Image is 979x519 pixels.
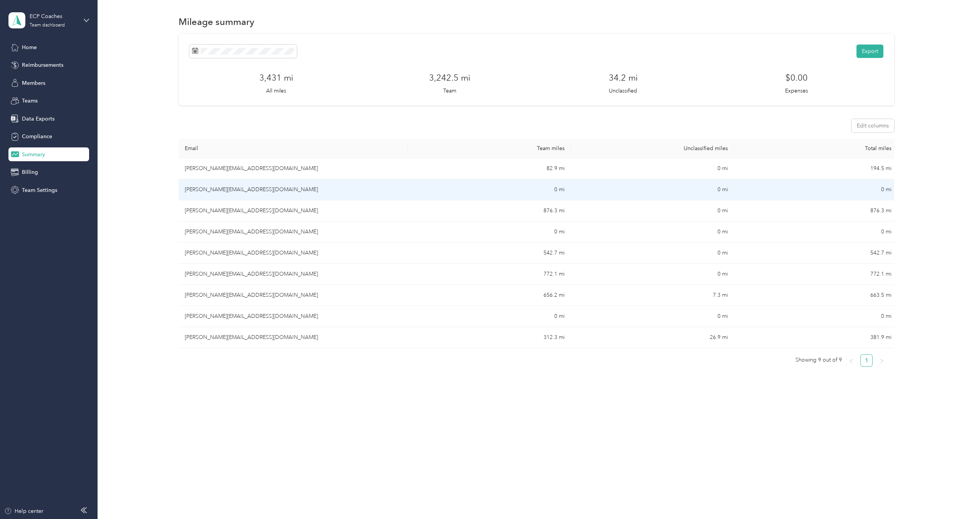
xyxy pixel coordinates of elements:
td: 0 mi [408,179,571,200]
iframe: Everlance-gr Chat Button Frame [936,476,979,519]
td: 0 mi [408,306,571,327]
td: 0 mi [571,243,734,264]
td: tara@ecpartners.org [179,158,408,179]
span: Showing 9 out of 9 [795,354,842,366]
td: 312.3 mi [408,327,571,348]
td: 542.7 mi [734,243,897,264]
td: 0 mi [734,221,897,243]
td: paola@ecpartners.org [179,285,408,306]
span: Home [22,43,37,51]
button: Help center [4,507,43,515]
span: Teams [22,97,38,105]
button: right [876,354,888,367]
th: Email [179,139,408,158]
td: 772.1 mi [734,264,897,285]
span: Reimbursements [22,61,63,69]
h3: 34.2 mi [609,71,638,84]
p: All miles [266,87,286,95]
h3: 3,431 mi [259,71,293,84]
div: ECP Coaches [30,12,78,20]
td: katie@ecpartners.org [179,306,408,327]
td: 0 mi [571,221,734,243]
td: 0 mi [734,179,897,200]
h3: 3,242.5 mi [429,71,470,84]
td: 82.9 mi [408,158,571,179]
td: 542.7 mi [408,243,571,264]
li: Previous Page [845,354,857,367]
td: 0 mi [408,221,571,243]
th: Total miles [734,139,897,158]
td: carrie@ecpartners.org [179,221,408,243]
td: 0 mi [571,264,734,285]
td: 876.3 mi [408,200,571,221]
span: Members [22,79,45,87]
td: 0 mi [571,306,734,327]
td: 0 mi [571,158,734,179]
td: 0 mi [571,179,734,200]
button: Export [856,45,883,58]
td: suzannah@ecpartners.org [179,179,408,200]
td: 0 mi [734,306,897,327]
td: 656.2 mi [408,285,571,306]
td: elizabeth@ecpartners.org [179,243,408,264]
p: Team [443,87,456,95]
span: Summary [22,150,45,159]
td: 663.5 mi [734,285,897,306]
li: 1 [860,354,873,367]
p: Expenses [785,87,808,95]
h1: Mileage summary [179,18,254,26]
td: luz@ecpartners.org [179,264,408,285]
td: 381.9 mi [734,327,897,348]
td: 0 mi [571,200,734,221]
td: 876.3 mi [734,200,897,221]
td: romina@ecpartners.org [179,200,408,221]
div: Team dashboard [30,23,65,28]
li: Next Page [876,354,888,367]
span: Data Exports [22,115,55,123]
span: left [849,359,853,363]
button: left [845,354,857,367]
span: Billing [22,168,38,176]
button: Edit columns [851,119,894,132]
th: Team miles [408,139,571,158]
a: 1 [861,355,872,366]
td: 7.3 mi [571,285,734,306]
td: olga@ecpartners.org [179,327,408,348]
td: 26.9 mi [571,327,734,348]
span: Compliance [22,132,52,140]
th: Unclassified miles [571,139,734,158]
td: 194.5 mi [734,158,897,179]
h3: $0.00 [785,71,808,84]
span: Team Settings [22,186,57,194]
p: Unclassified [609,87,637,95]
td: 772.1 mi [408,264,571,285]
span: right [880,359,884,363]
